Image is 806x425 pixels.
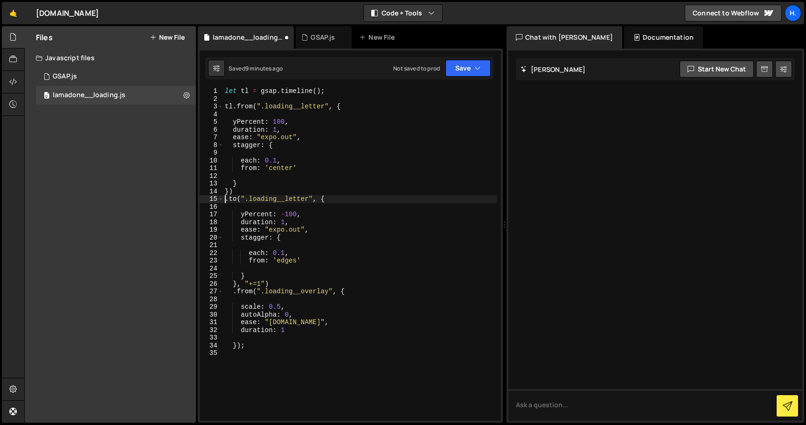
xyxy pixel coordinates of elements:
div: 11 [200,164,223,172]
div: GSAP.js [53,72,77,81]
div: 3 [200,103,223,111]
div: Documentation [624,26,703,49]
a: 🤙 [2,2,25,24]
button: Save [445,60,491,77]
div: 16493/44767.js [36,86,196,105]
div: 20 [200,234,223,242]
div: 10 [200,157,223,165]
div: 24 [200,265,223,273]
div: 32 [200,326,223,334]
button: Start new chat [680,61,754,78]
div: 5 [200,118,223,126]
div: 31 [200,319,223,326]
div: 18 [200,219,223,227]
div: Javascript files [25,49,196,67]
div: 12 [200,172,223,180]
div: 26 [200,280,223,288]
div: 9 minutes ago [245,64,283,72]
div: 34 [200,342,223,350]
div: 25 [200,272,223,280]
div: 1 [200,87,223,95]
div: 6 [200,126,223,134]
div: 27 [200,288,223,296]
div: 16 [200,203,223,211]
span: 0 [44,92,49,100]
div: 19 [200,226,223,234]
div: 17 [200,211,223,219]
button: New File [150,34,185,41]
div: 28 [200,296,223,304]
button: Code + Tools [364,5,442,21]
div: lamadone__loading.js [213,33,283,42]
div: Chat with [PERSON_NAME] [507,26,622,49]
div: Not saved to prod [393,64,440,72]
div: 15 [200,195,223,203]
div: 30 [200,311,223,319]
div: 13 [200,180,223,188]
div: 29 [200,303,223,311]
div: 23 [200,257,223,265]
div: 2 [200,95,223,103]
div: 16493/44707.js [36,67,196,86]
h2: Files [36,32,53,42]
div: Saved [229,64,283,72]
div: 35 [200,349,223,357]
div: 7 [200,134,223,142]
div: 14 [200,188,223,196]
div: 33 [200,334,223,342]
h2: [PERSON_NAME] [521,65,585,74]
div: [DOMAIN_NAME] [36,7,99,19]
div: 4 [200,111,223,119]
div: 9 [200,149,223,157]
div: 8 [200,142,223,149]
div: GSAP.js [311,33,335,42]
div: 21 [200,241,223,249]
div: 22 [200,249,223,257]
div: lamadone__loading.js [53,91,125,99]
a: Connect to Webflow [685,5,782,21]
a: h. [785,5,801,21]
div: New File [359,33,398,42]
